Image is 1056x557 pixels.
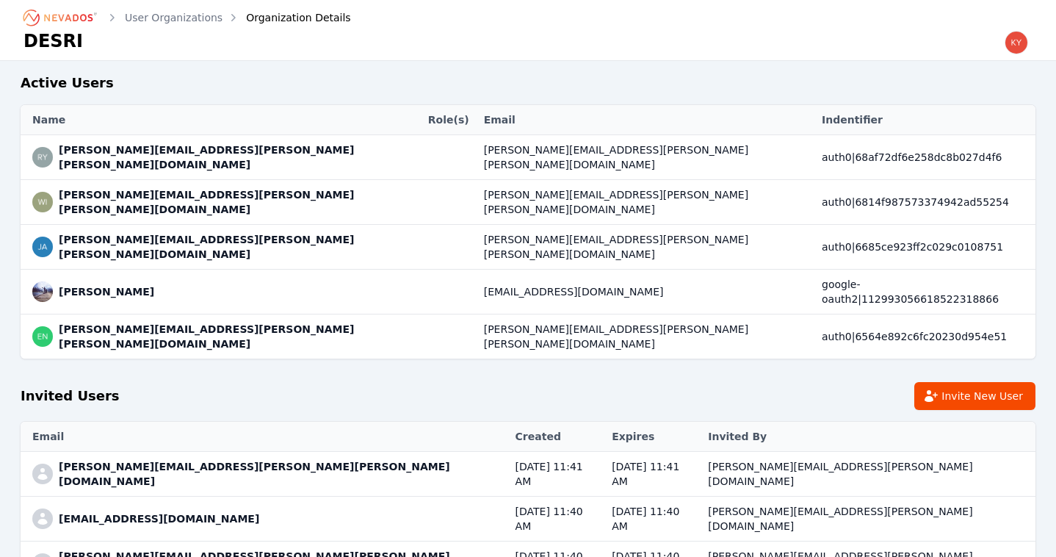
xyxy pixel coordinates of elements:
span: Invited Users [21,386,120,406]
span: [PERSON_NAME][EMAIL_ADDRESS][PERSON_NAME][PERSON_NAME][DOMAIN_NAME] [59,143,413,172]
th: Indentifier [814,105,1035,135]
img: kyle.macdougall@nevados.solar [1005,31,1028,54]
nav: Breadcrumb [23,6,351,29]
span: [PERSON_NAME][EMAIL_ADDRESS][PERSON_NAME][PERSON_NAME][DOMAIN_NAME] [59,322,413,351]
td: [PERSON_NAME][EMAIL_ADDRESS][PERSON_NAME][PERSON_NAME][DOMAIN_NAME] [477,180,814,225]
a: User Organizations [125,10,223,25]
td: [PERSON_NAME][EMAIL_ADDRESS][PERSON_NAME][PERSON_NAME][DOMAIN_NAME] [477,315,814,359]
img: Enrique A. Veglio [32,281,53,302]
th: Expires [604,422,701,452]
span: [EMAIL_ADDRESS][DOMAIN_NAME] [59,511,259,526]
img: ryan.burris@desri.com [32,147,53,168]
img: jared.hurlbert@deshaw.com [32,237,53,257]
span: [DATE] 11:41 AM [516,461,583,487]
td: auth0|6564e892c6fc20230d954e51 [814,315,1035,359]
td: [EMAIL_ADDRESS][DOMAIN_NAME] [477,270,814,315]
td: [PERSON_NAME][EMAIL_ADDRESS][PERSON_NAME][DOMAIN_NAME] [701,497,1035,542]
td: [PERSON_NAME][EMAIL_ADDRESS][PERSON_NAME][DOMAIN_NAME] [701,452,1035,497]
th: Email [477,105,814,135]
div: Organization Details [225,10,351,25]
td: [PERSON_NAME][EMAIL_ADDRESS][PERSON_NAME][PERSON_NAME][DOMAIN_NAME] [477,135,814,180]
span: [PERSON_NAME][EMAIL_ADDRESS][PERSON_NAME][PERSON_NAME][DOMAIN_NAME] [59,459,501,489]
span: [DATE] 11:40 AM [612,506,679,532]
span: [DATE] 11:40 AM [516,506,583,532]
span: [PERSON_NAME][EMAIL_ADDRESS][PERSON_NAME][PERSON_NAME][DOMAIN_NAME] [59,232,413,262]
td: google-oauth2|112993056618522318866 [814,270,1035,315]
th: Role(s) [421,105,477,135]
td: auth0|68af72df6e258dc8b027d4f6 [814,135,1035,180]
th: Invited By [701,422,1035,452]
th: Email [21,422,508,452]
th: Created [508,422,605,452]
h1: DESRI [23,29,83,53]
span: [PERSON_NAME][EMAIL_ADDRESS][PERSON_NAME][PERSON_NAME][DOMAIN_NAME] [59,187,413,217]
img: enrique.veglio@deshaw.com [32,326,53,347]
h2: Active Users [21,73,1035,105]
td: [PERSON_NAME][EMAIL_ADDRESS][PERSON_NAME][PERSON_NAME][DOMAIN_NAME] [477,225,814,270]
span: [DATE] 11:41 AM [612,461,679,487]
img: witter.swanson@deshaw.com [32,192,53,212]
th: Name [21,105,421,135]
td: auth0|6685ce923ff2c029c0108751 [814,225,1035,270]
span: [PERSON_NAME] [59,284,154,299]
button: Invite New User [914,382,1035,410]
td: auth0|6814f987573374942ad55254 [814,180,1035,225]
